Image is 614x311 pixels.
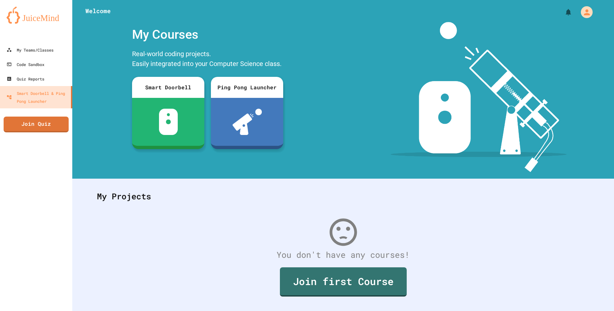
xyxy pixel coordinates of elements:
div: Smart Doorbell & Ping Pong Launcher [7,89,68,105]
div: My Notifications [552,7,574,18]
div: Code Sandbox [7,60,44,68]
a: Join Quiz [4,117,69,132]
img: sdb-white.svg [159,109,178,135]
div: Real-world coding projects. Easily integrated into your Computer Science class. [129,47,286,72]
div: My Projects [90,184,596,209]
div: Quiz Reports [7,75,44,83]
div: My Teams/Classes [7,46,54,54]
div: My Account [574,5,594,20]
img: banner-image-my-projects.png [391,22,567,172]
img: ppl-with-ball.png [233,109,262,135]
img: logo-orange.svg [7,7,66,24]
a: Join first Course [280,267,407,297]
div: Ping Pong Launcher [211,77,283,98]
div: You don't have any courses! [90,249,596,261]
div: Smart Doorbell [132,77,204,98]
div: My Courses [129,22,286,47]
